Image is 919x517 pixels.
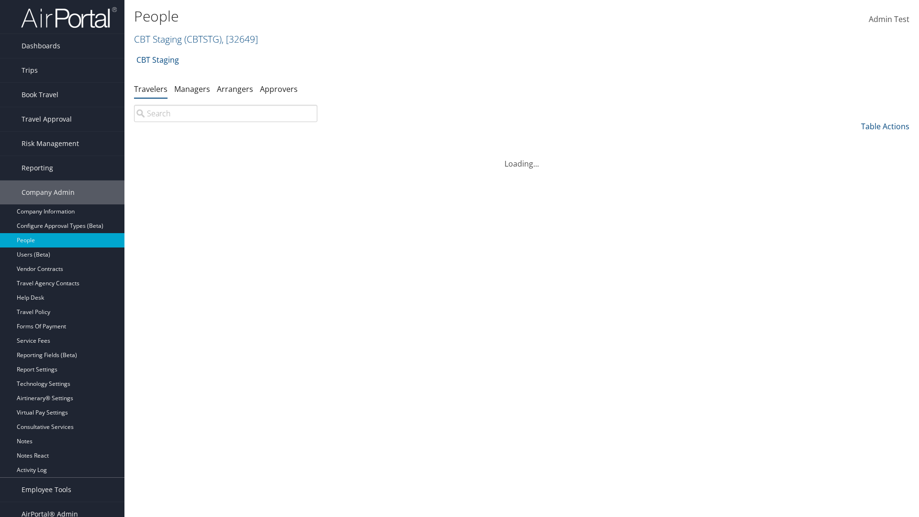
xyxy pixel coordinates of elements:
span: Trips [22,58,38,82]
span: Book Travel [22,83,58,107]
a: Table Actions [861,121,909,132]
input: Search [134,105,317,122]
span: Reporting [22,156,53,180]
span: Employee Tools [22,478,71,502]
span: Risk Management [22,132,79,156]
span: Dashboards [22,34,60,58]
a: CBT Staging [134,33,258,45]
span: Admin Test [869,14,909,24]
a: Approvers [260,84,298,94]
h1: People [134,6,651,26]
span: , [ 32649 ] [222,33,258,45]
div: Loading... [134,146,909,169]
span: Company Admin [22,180,75,204]
span: ( CBTSTG ) [184,33,222,45]
a: Admin Test [869,5,909,34]
a: Arrangers [217,84,253,94]
a: Travelers [134,84,168,94]
img: airportal-logo.png [21,6,117,29]
span: Travel Approval [22,107,72,131]
a: Managers [174,84,210,94]
a: CBT Staging [136,50,179,69]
